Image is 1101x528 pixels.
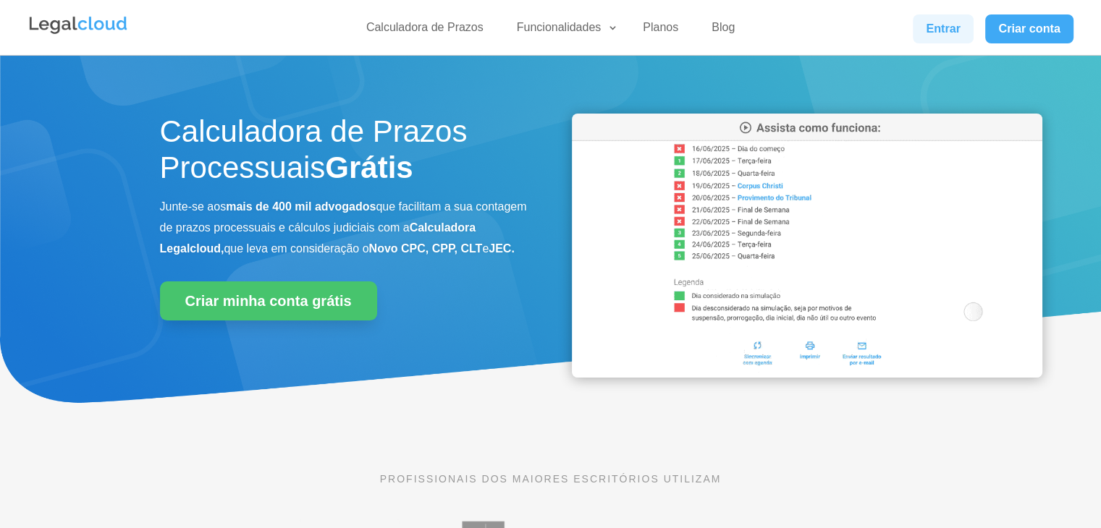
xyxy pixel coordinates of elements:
b: mais de 400 mil advogados [226,200,376,213]
a: Criar minha conta grátis [160,281,377,320]
h1: Calculadora de Prazos Processuais [160,114,529,194]
p: Junte-se aos que facilitam a sua contagem de prazos processuais e cálculos judiciais com a que le... [160,197,529,259]
a: Funcionalidades [508,20,619,41]
p: PROFISSIONAIS DOS MAIORES ESCRITÓRIOS UTILIZAM [160,471,942,487]
a: Calculadora de Prazos [358,20,492,41]
b: Calculadora Legalcloud, [160,221,476,255]
a: Blog [703,20,743,41]
a: Entrar [913,14,974,43]
a: Planos [634,20,687,41]
a: Calculadora de Prazos Processuais da Legalcloud [572,367,1042,380]
img: Legalcloud Logo [28,14,129,36]
a: Criar conta [985,14,1073,43]
strong: Grátis [325,150,413,184]
img: Calculadora de Prazos Processuais da Legalcloud [572,114,1042,378]
b: Novo CPC, CPP, CLT [369,242,483,255]
a: Logo da Legalcloud [28,26,129,38]
b: JEC. [489,242,515,255]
